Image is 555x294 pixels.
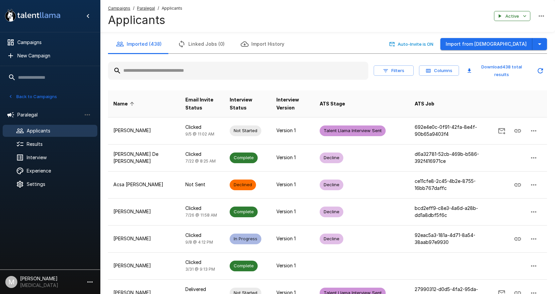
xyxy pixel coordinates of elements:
span: Interview Status [230,96,266,112]
button: Updated Today - 3:11 PM [534,64,547,77]
button: Auto-Invite is ON [388,39,435,49]
button: Linked Jobs (0) [170,35,233,53]
span: 3/31 @ 9:13 PM [185,267,215,272]
span: Copy Interview Link [510,127,526,133]
span: Complete [230,155,258,161]
p: Clicked [185,259,219,266]
span: / [133,5,134,12]
span: Copy Interview Link [510,181,526,187]
span: 7/22 @ 8:25 AM [185,159,216,164]
span: Decline [320,236,343,242]
span: 7/26 @ 11:58 AM [185,213,217,218]
button: Download438 total results [464,62,531,80]
p: Clicked [185,151,219,158]
u: Campaigns [108,6,130,11]
p: Version 1 [276,235,309,242]
p: [PERSON_NAME] [113,235,175,242]
span: Not Started [230,127,261,134]
button: Columns [419,65,459,76]
span: ATS Job [415,100,434,108]
button: Import from [DEMOGRAPHIC_DATA] [440,38,532,50]
p: Version 1 [276,181,309,188]
button: Import History [233,35,292,53]
p: 692e4e0c-0f91-42fa-8e4f-90b65a9403f4 [415,124,481,137]
span: 9/8 @ 4:12 PM [185,240,213,245]
p: [PERSON_NAME] [113,262,175,269]
button: Imported (438) [108,35,170,53]
span: / [158,5,159,12]
p: [PERSON_NAME] [113,208,175,215]
p: Delivered [185,286,219,293]
span: Decline [320,182,343,188]
u: Paralegal [137,6,155,11]
span: Send Invitation [494,127,510,133]
span: Decline [320,209,343,215]
p: Acsa [PERSON_NAME] [113,181,175,188]
span: Name [113,100,136,108]
span: Applicants [162,5,182,12]
button: Active [494,11,530,21]
p: Not Sent [185,181,219,188]
button: Filters [374,65,414,76]
p: ce11cfe8-2c45-4b2e-8755-16bb767daffc [415,178,481,191]
span: 9/5 @ 11:02 AM [185,131,214,136]
p: Version 1 [276,154,309,161]
span: ATS Stage [320,100,345,108]
span: Email Invite Status [185,96,219,112]
p: bcd2eff9-c8e3-4a6d-a28b-dd1a8dbf5f6c [415,205,481,218]
p: Version 1 [276,127,309,134]
p: Clicked [185,124,219,130]
span: Declined [230,182,256,188]
span: In Progress [230,236,261,242]
span: Copy Interview Link [510,235,526,241]
p: Version 1 [276,208,309,215]
p: [PERSON_NAME] De [PERSON_NAME] [113,151,175,164]
h4: Applicants [108,13,182,27]
p: d6a32781-52cb-469b-b586-392f416971ce [415,151,481,164]
span: Talent Llama Interview Sent [320,127,386,134]
p: Clicked [185,205,219,212]
p: Version 1 [276,262,309,269]
span: Complete [230,263,258,269]
span: Decline [320,155,343,161]
span: Interview Version [276,96,309,112]
p: 92eac5a3-181a-4d71-8a54-38aab97e9930 [415,232,481,245]
p: Clicked [185,232,219,239]
p: [PERSON_NAME] [113,127,175,134]
span: Complete [230,209,258,215]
